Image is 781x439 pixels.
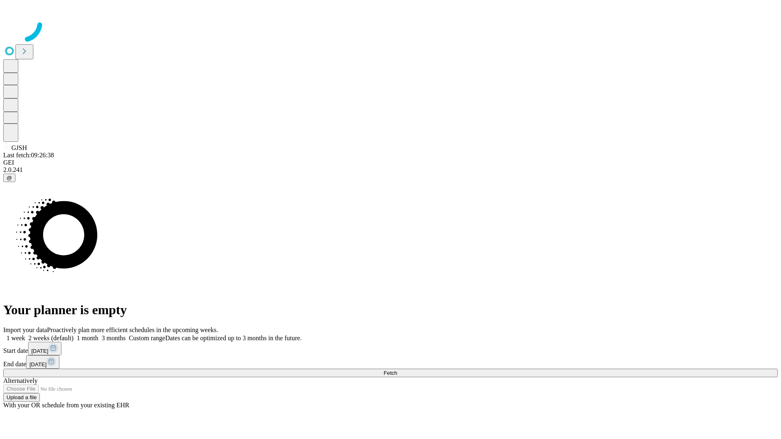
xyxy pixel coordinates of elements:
[3,302,778,317] h1: Your planner is empty
[3,402,129,409] span: With your OR schedule from your existing EHR
[384,370,397,376] span: Fetch
[3,393,40,402] button: Upload a file
[29,361,46,367] span: [DATE]
[7,175,12,181] span: @
[3,377,37,384] span: Alternatively
[3,326,47,333] span: Import your data
[47,326,218,333] span: Proactively plan more efficient schedules in the upcoming weeks.
[3,159,778,166] div: GEI
[3,174,15,182] button: @
[26,355,59,369] button: [DATE]
[102,335,126,341] span: 3 months
[7,335,25,341] span: 1 week
[31,348,48,354] span: [DATE]
[3,342,778,355] div: Start date
[129,335,165,341] span: Custom range
[11,144,27,151] span: GJSH
[3,166,778,174] div: 2.0.241
[28,335,74,341] span: 2 weeks (default)
[3,369,778,377] button: Fetch
[165,335,301,341] span: Dates can be optimized up to 3 months in the future.
[77,335,98,341] span: 1 month
[3,152,54,159] span: Last fetch: 09:26:38
[3,355,778,369] div: End date
[28,342,61,355] button: [DATE]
